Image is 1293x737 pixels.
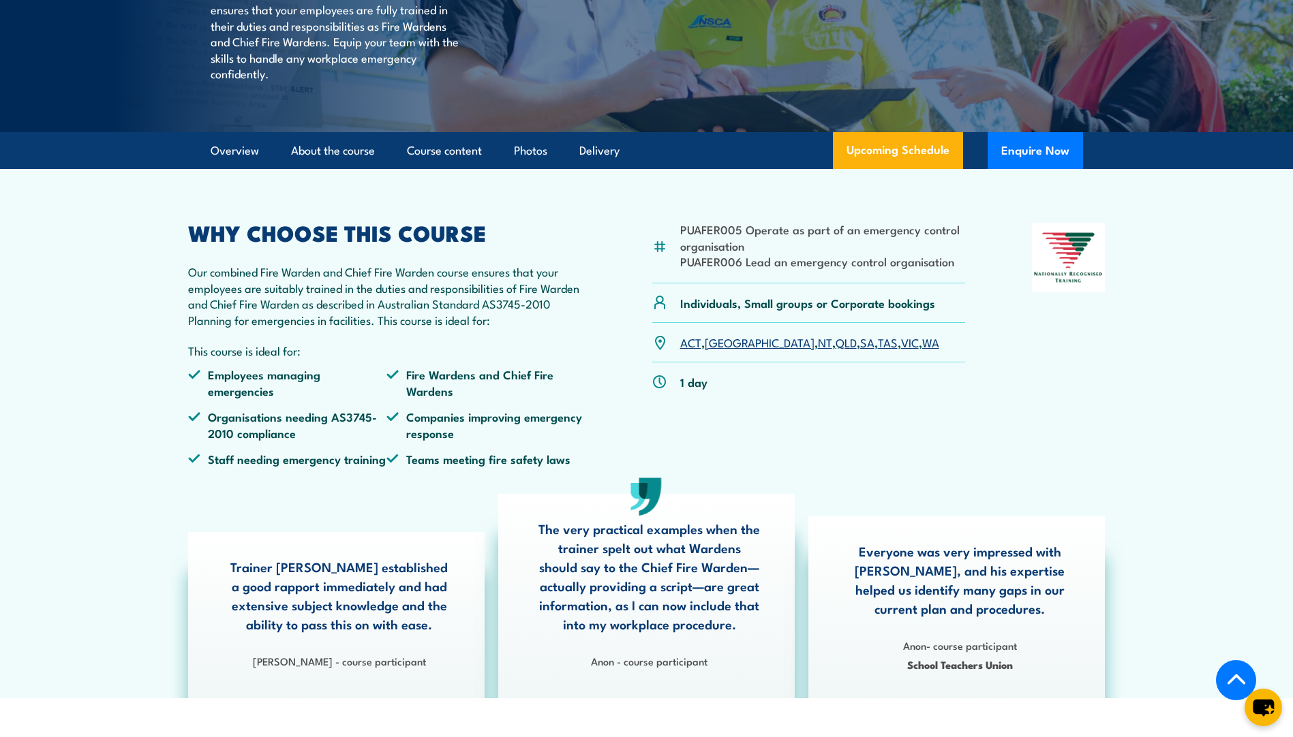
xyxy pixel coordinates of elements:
[922,334,939,350] a: WA
[849,657,1071,672] span: School Teachers Union
[878,334,898,350] a: TAS
[988,132,1083,169] button: Enquire Now
[514,133,547,169] a: Photos
[538,519,761,633] p: The very practical examples when the trainer spelt out what Wardens should say to the Chief Fire ...
[680,334,701,350] a: ACT
[705,334,815,350] a: [GEOGRAPHIC_DATA]
[291,133,375,169] a: About the course
[591,653,708,668] strong: Anon - course participant
[228,557,451,633] p: Trainer [PERSON_NAME] established a good rapport immediately and had extensive subject knowledge ...
[836,334,857,350] a: QLD
[188,223,586,242] h2: WHY CHOOSE THIS COURSE
[903,638,1017,653] strong: Anon- course participant
[833,132,963,169] a: Upcoming Schedule
[188,409,387,441] li: Organisations needing AS3745-2010 compliance
[188,264,586,328] p: Our combined Fire Warden and Chief Fire Warden course ensures that your employees are suitably tr...
[680,334,939,350] p: , , , , , , ,
[860,334,874,350] a: SA
[407,133,482,169] a: Course content
[188,366,387,398] li: Employees managing emergencies
[680,221,966,253] li: PUAFER005 Operate as part of an emergency control organisation
[188,451,387,467] li: Staff needing emergency training
[680,374,708,390] p: 1 day
[1245,689,1282,726] button: chat-button
[386,409,585,441] li: Companies improving emergency response
[849,542,1071,618] p: Everyone was very impressed with [PERSON_NAME], and his expertise helped us identify many gaps in...
[386,366,585,398] li: Fire Wardens and Chief Fire Wardens
[901,334,919,350] a: VIC
[386,451,585,467] li: Teams meeting fire safety laws
[680,253,966,269] li: PUAFER006 Lead an emergency control organisation
[1032,223,1106,292] img: Nationally Recognised Training logo.
[818,334,832,350] a: NT
[253,653,426,668] strong: [PERSON_NAME] - course participant
[188,343,586,358] p: This course is ideal for:
[211,133,259,169] a: Overview
[680,295,935,311] p: Individuals, Small groups or Corporate bookings
[579,133,620,169] a: Delivery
